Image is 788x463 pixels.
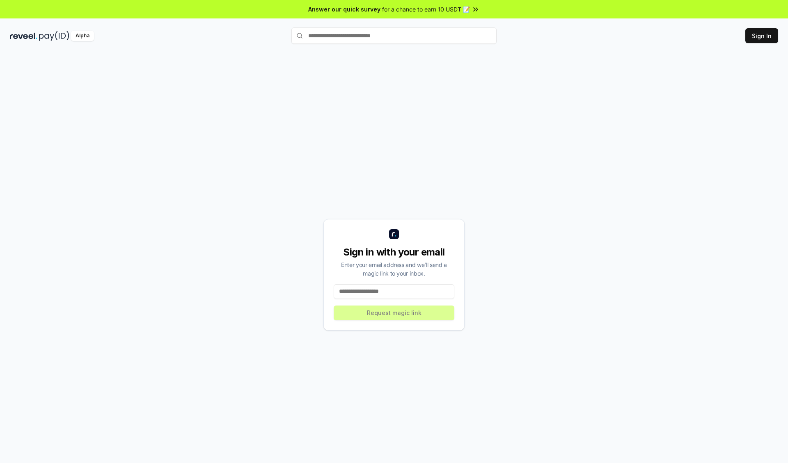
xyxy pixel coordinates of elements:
div: Sign in with your email [334,246,454,259]
span: for a chance to earn 10 USDT 📝 [382,5,470,14]
div: Enter your email address and we’ll send a magic link to your inbox. [334,260,454,278]
img: pay_id [39,31,69,41]
img: logo_small [389,229,399,239]
span: Answer our quick survey [308,5,380,14]
img: reveel_dark [10,31,37,41]
button: Sign In [745,28,778,43]
div: Alpha [71,31,94,41]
